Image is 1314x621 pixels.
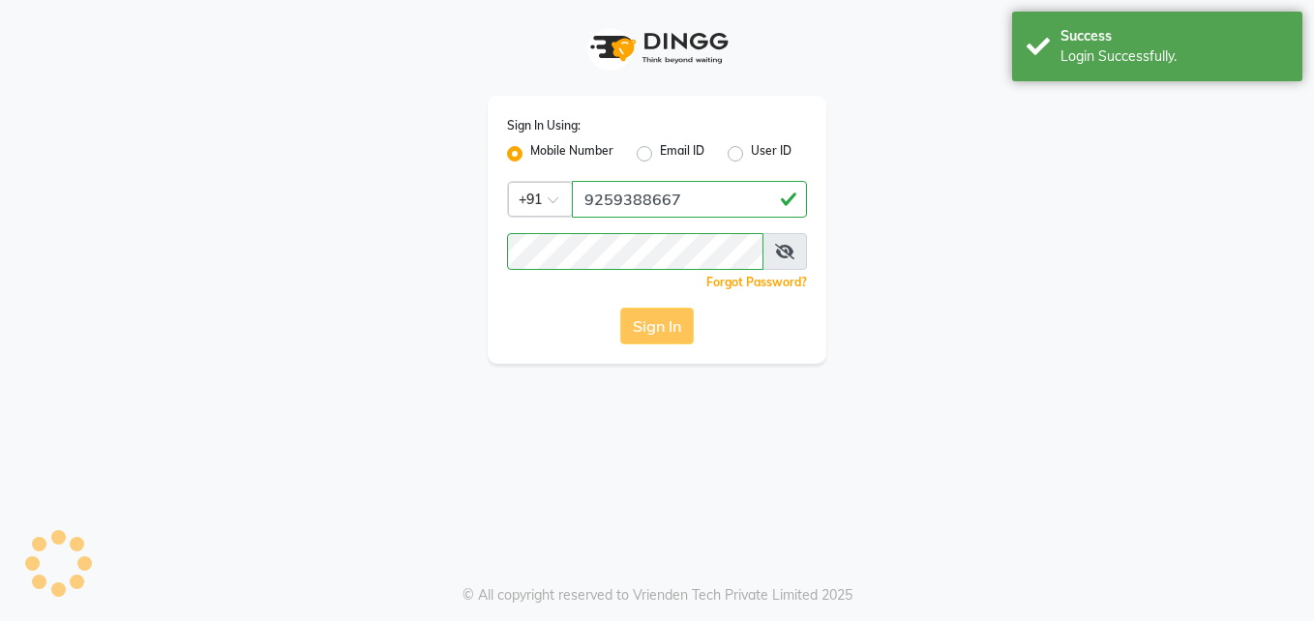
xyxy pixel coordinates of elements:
[580,19,734,76] img: logo1.svg
[660,142,704,165] label: Email ID
[507,117,581,134] label: Sign In Using:
[572,181,807,218] input: Username
[507,233,763,270] input: Username
[530,142,613,165] label: Mobile Number
[751,142,791,165] label: User ID
[1060,46,1288,67] div: Login Successfully.
[1060,26,1288,46] div: Success
[706,275,807,289] a: Forgot Password?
